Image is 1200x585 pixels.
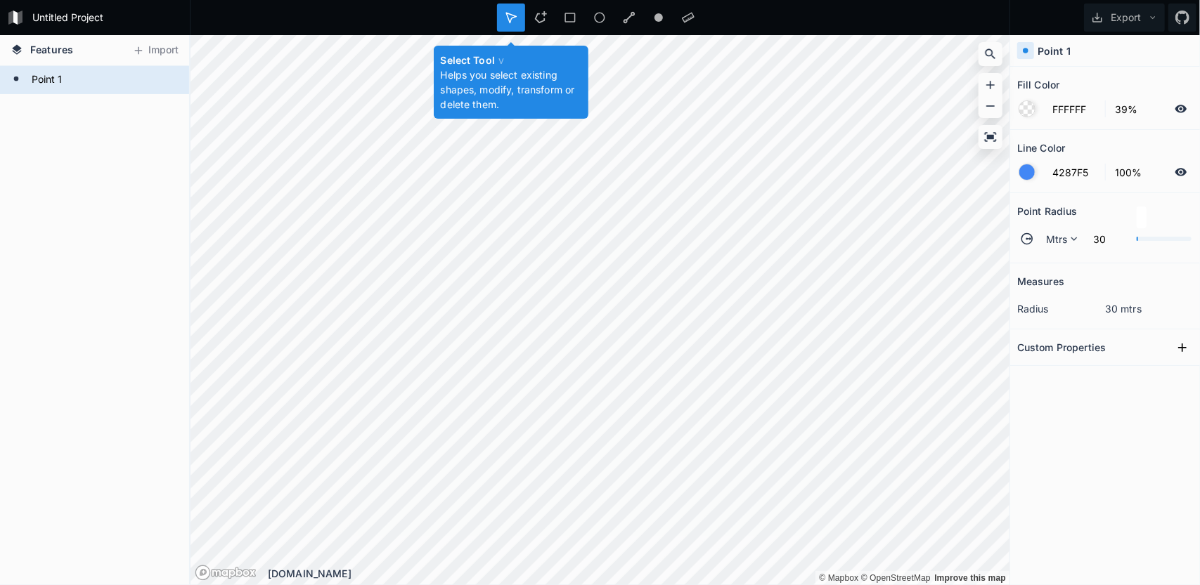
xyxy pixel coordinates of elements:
a: Map feedback [934,573,1006,583]
button: Export [1084,4,1165,32]
h2: Line Color [1017,137,1065,159]
a: Mapbox [819,573,858,583]
dd: 30 mtrs [1105,301,1193,316]
p: Helps you select existing shapes, modify, transform or delete them. [441,67,581,112]
h2: Fill Color [1017,74,1059,96]
h4: Select Tool [441,53,581,67]
input: 0 [1085,230,1130,247]
h2: Point Radius [1017,200,1078,222]
div: [DOMAIN_NAME] [268,566,1009,581]
span: Mtrs [1046,232,1068,247]
a: Mapbox logo [195,565,257,581]
span: v [498,54,504,66]
dt: radius [1017,301,1105,316]
h4: Point 1 [1038,44,1071,58]
h2: Measures [1017,270,1064,292]
a: OpenStreetMap [861,573,931,583]
button: Import [125,39,186,62]
h2: Custom Properties [1017,336,1106,358]
span: Features [30,42,73,57]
